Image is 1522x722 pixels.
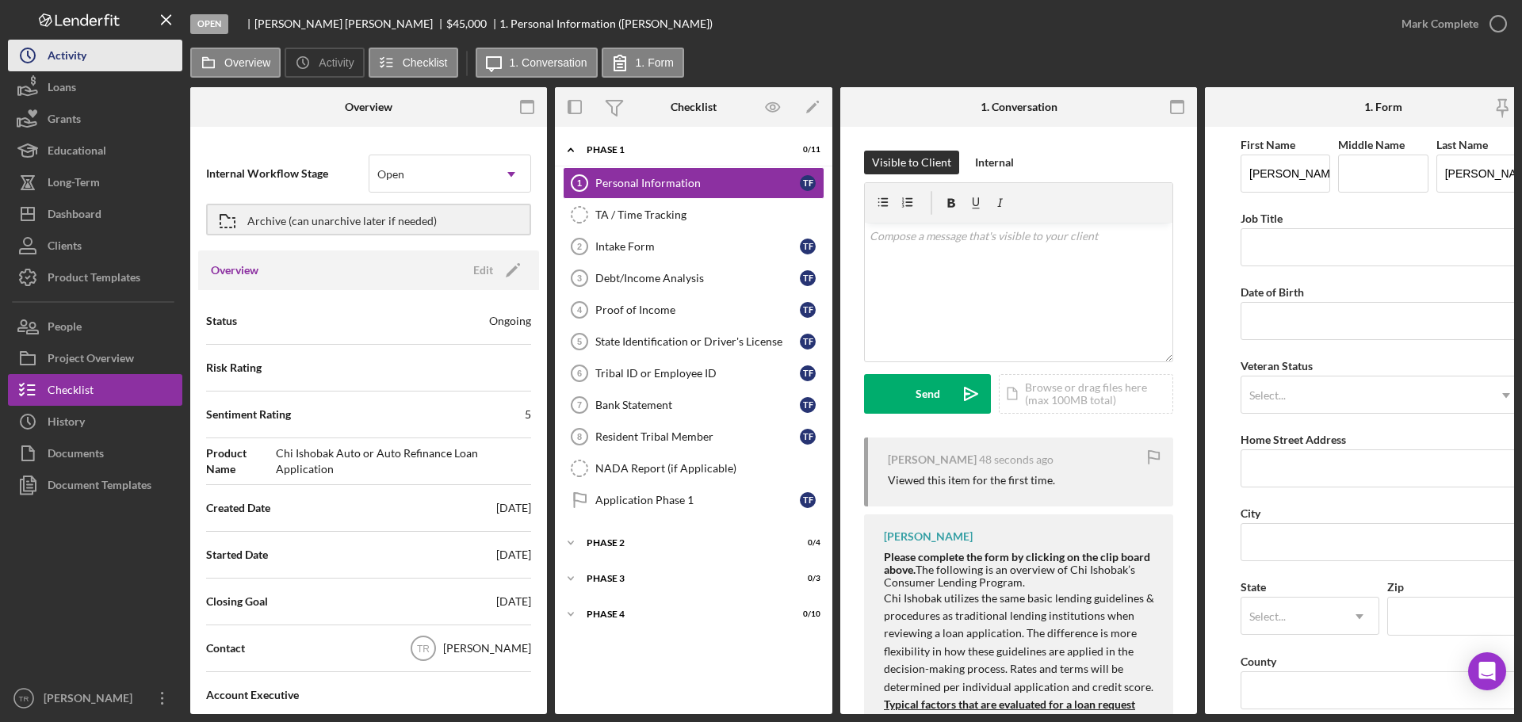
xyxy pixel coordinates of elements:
[206,445,276,477] span: Product Name
[8,262,182,293] button: Product Templates
[577,337,582,346] tspan: 5
[595,462,824,475] div: NADA Report (if Applicable)
[190,48,281,78] button: Overview
[577,242,582,251] tspan: 2
[8,406,182,437] button: History
[563,484,824,516] a: Application Phase 1TF
[206,687,299,703] span: Account Executive
[800,270,816,286] div: T F
[888,474,1055,487] div: Viewed this item for the first time.
[800,239,816,254] div: T F
[48,230,82,265] div: Clients
[8,198,182,230] button: Dashboard
[1364,101,1402,113] div: 1. Form
[800,492,816,508] div: T F
[1338,138,1405,151] label: Middle Name
[864,151,959,174] button: Visible to Client
[563,326,824,357] a: 5State Identification or Driver's LicenseTF
[224,56,270,69] label: Overview
[206,204,531,235] button: Archive (can unarchive later if needed)
[8,40,182,71] button: Activity
[1249,610,1286,623] div: Select...
[499,17,713,30] div: 1. Personal Information ([PERSON_NAME])
[967,151,1022,174] button: Internal
[595,208,824,221] div: TA / Time Tracking
[792,145,820,155] div: 0 / 11
[48,198,101,234] div: Dashboard
[190,14,228,34] div: Open
[1436,138,1488,151] label: Last Name
[377,168,404,181] div: Open
[1386,8,1514,40] button: Mark Complete
[206,547,268,563] span: Started Date
[884,530,973,543] div: [PERSON_NAME]
[369,48,458,78] button: Checklist
[510,56,587,69] label: 1. Conversation
[48,311,82,346] div: People
[577,400,582,410] tspan: 7
[800,175,816,191] div: T F
[577,273,582,283] tspan: 3
[1402,8,1478,40] div: Mark Complete
[8,103,182,135] a: Grants
[48,342,134,378] div: Project Overview
[1241,506,1260,520] label: City
[319,56,354,69] label: Activity
[489,313,531,329] div: Ongoing
[1241,433,1346,446] label: Home Street Address
[403,56,448,69] label: Checklist
[19,694,29,703] text: TR
[285,48,364,78] button: Activity
[577,432,582,441] tspan: 8
[563,167,824,199] a: 1Personal InformationTF
[884,551,1157,589] div: The following is an overview of Chi Ishobak’s Consumer Lending Program.
[595,399,800,411] div: Bank Statement
[48,40,86,75] div: Activity
[473,258,493,282] div: Edit
[8,71,182,103] button: Loans
[563,231,824,262] a: 2Intake FormTF
[563,262,824,294] a: 3Debt/Income AnalysisTF
[247,205,437,234] div: Archive (can unarchive later if needed)
[1387,580,1404,594] label: Zip
[48,437,104,473] div: Documents
[8,311,182,342] button: People
[888,453,977,466] div: [PERSON_NAME]
[1241,285,1304,299] label: Date of Birth
[1249,389,1286,402] div: Select...
[211,262,258,278] h3: Overview
[48,374,94,410] div: Checklist
[446,17,487,30] span: $45,000
[8,230,182,262] button: Clients
[595,335,800,348] div: State Identification or Driver's License
[206,313,237,329] span: Status
[8,374,182,406] button: Checklist
[975,151,1014,174] div: Internal
[48,71,76,107] div: Loans
[872,151,951,174] div: Visible to Client
[671,101,717,113] div: Checklist
[464,258,526,282] button: Edit
[595,494,800,506] div: Application Phase 1
[577,305,583,315] tspan: 4
[8,469,182,501] button: Document Templates
[476,48,598,78] button: 1. Conversation
[8,437,182,469] a: Documents
[8,135,182,166] button: Educational
[587,609,781,619] div: Phase 4
[563,389,824,421] a: 7Bank StatementTF
[981,101,1057,113] div: 1. Conversation
[916,374,940,414] div: Send
[206,640,245,656] span: Contact
[443,640,531,656] div: [PERSON_NAME]
[792,538,820,548] div: 0 / 4
[8,342,182,374] a: Project Overview
[577,369,582,378] tspan: 6
[206,500,270,516] span: Created Date
[1468,652,1506,690] div: Open Intercom Messenger
[496,500,531,516] div: [DATE]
